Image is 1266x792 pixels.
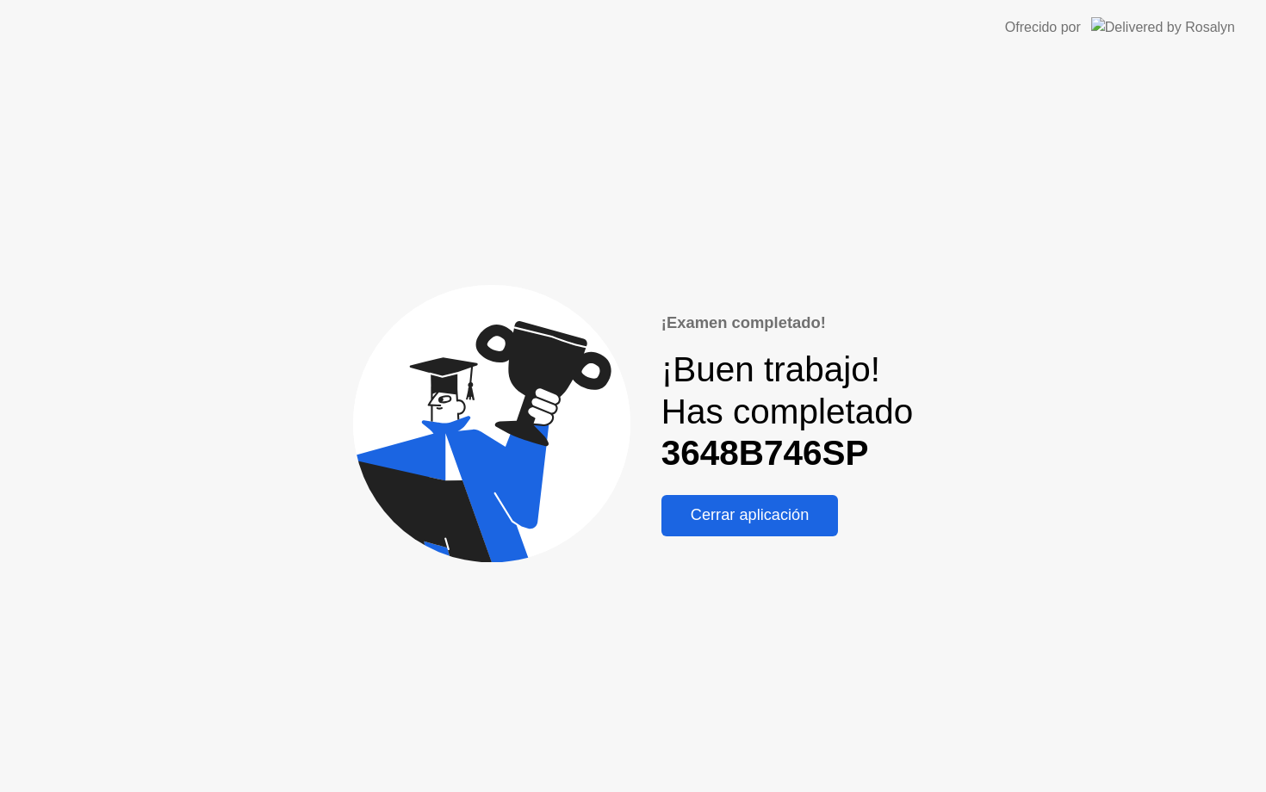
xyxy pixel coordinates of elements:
[1091,17,1235,37] img: Delivered by Rosalyn
[661,311,913,335] div: ¡Examen completado!
[661,349,913,474] div: ¡Buen trabajo! Has completado
[1005,17,1081,38] div: Ofrecido por
[667,506,834,524] div: Cerrar aplicación
[661,433,869,473] b: 3648B746SP
[661,495,839,536] button: Cerrar aplicación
